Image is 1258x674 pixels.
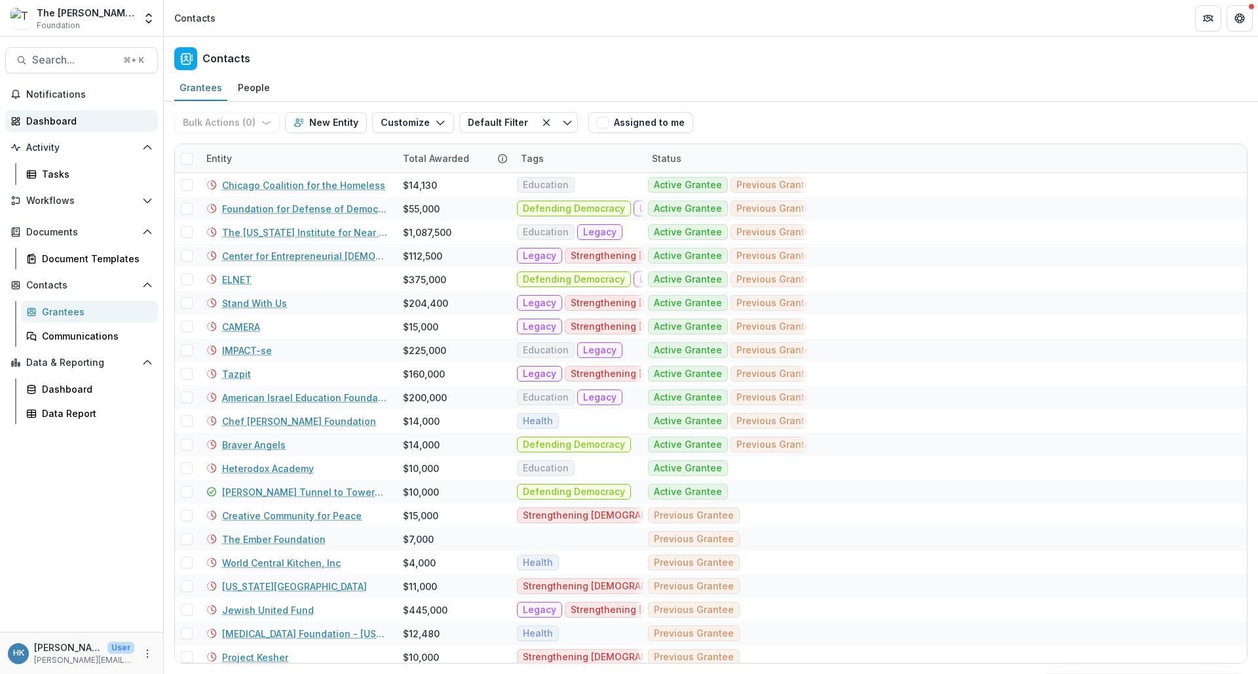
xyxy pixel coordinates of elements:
p: [PERSON_NAME] [34,641,102,654]
span: Previous Grantee [654,581,734,592]
span: Search... [32,54,115,66]
div: $12,480 [403,627,440,641]
span: Active Grantee [654,203,722,214]
div: $15,000 [403,509,438,523]
span: Previous Grantee [736,368,816,380]
span: Education [523,345,569,356]
span: Active Grantee [654,368,722,380]
span: Foundation [37,20,80,31]
span: Active Grantee [654,392,722,403]
span: Active Grantee [654,321,722,332]
a: Data Report [21,403,158,424]
span: Previous Grantee [736,416,816,427]
div: Entity [199,151,240,165]
div: $15,000 [403,320,438,334]
div: $10,000 [403,462,439,475]
div: $204,400 [403,296,448,310]
span: Defending Democracy [523,274,625,285]
span: Strengthening [DEMOGRAPHIC_DATA] Community [523,581,746,592]
span: Education [523,180,569,191]
button: Bulk Actions (0) [174,112,280,133]
span: Health [523,628,553,639]
a: Grantees [174,75,227,101]
button: More [140,646,155,662]
div: ⌘ + K [121,53,147,68]
div: $375,000 [403,273,446,287]
span: Active Grantee [654,345,722,356]
button: Customize [372,112,454,133]
a: IMPACT-se [222,344,272,357]
a: Heterodox Academy [222,462,314,475]
span: Previous Grantee [654,605,734,616]
button: New Entity [285,112,367,133]
span: Documents [26,227,137,238]
a: Document Templates [21,248,158,269]
button: Default Filter [459,112,536,133]
span: Workflows [26,195,137,207]
a: [PERSON_NAME] Tunnel to Towers Foundation [222,485,387,499]
div: Total Awarded [395,144,513,172]
button: Open Workflows [5,190,158,211]
div: $10,000 [403,485,439,499]
span: Contacts [26,280,137,291]
div: Grantees [42,305,147,319]
span: Previous Grantee [736,392,816,403]
span: Active Grantee [654,416,722,427]
div: $10,000 [403,650,439,664]
div: $11,000 [403,580,437,593]
div: $14,000 [403,438,440,452]
a: Braver Angels [222,438,286,452]
span: Active Grantee [654,298,722,309]
button: Open Contacts [5,275,158,296]
a: World Central Kitchen, Inc [222,556,341,570]
span: Active Grantee [654,439,722,450]
div: Data Report [42,406,147,420]
a: CAMERA [222,320,260,334]
div: Status [644,144,808,172]
div: Dashboard [26,114,147,128]
button: Toggle menu [557,112,578,133]
div: Tags [513,144,644,172]
button: Get Help [1227,5,1253,31]
div: $160,000 [403,367,445,381]
div: $55,000 [403,202,440,216]
a: Dashboard [21,378,158,400]
span: Legacy [523,250,556,262]
a: [MEDICAL_DATA] Foundation - [US_STATE] [222,627,387,641]
div: Communications [42,329,147,343]
a: Chef [PERSON_NAME] Foundation [222,414,376,428]
div: $112,500 [403,249,442,263]
span: Legacy [523,368,556,380]
div: $445,000 [403,603,448,617]
a: The Ember Foundation [222,532,326,546]
a: [US_STATE][GEOGRAPHIC_DATA] [222,580,367,593]
span: Previous Grantee [736,321,816,332]
a: Stand With Us [222,296,287,310]
a: ELNET [222,273,252,287]
a: Creative Community for Peace [222,509,362,523]
span: Active Grantee [654,274,722,285]
span: Previous Grantee [654,557,734,568]
nav: breadcrumb [169,9,221,28]
span: Education [523,463,569,474]
a: Dashboard [5,110,158,132]
div: Tags [513,151,552,165]
a: Communications [21,325,158,347]
span: Previous Grantee [736,345,816,356]
a: Chicago Coalition for the Homeless [222,178,385,192]
span: Previous Grantee [736,180,816,191]
a: Center for Entrepreneurial [DEMOGRAPHIC_DATA] Philanthropy [222,249,387,263]
div: Status [644,151,689,165]
span: Defending Democracy [523,439,625,450]
span: Previous Grantee [654,628,734,639]
button: Open entity switcher [140,5,158,31]
p: User [107,642,134,654]
a: Tasks [21,163,158,185]
span: Data & Reporting [26,357,137,368]
span: Strengthening [DEMOGRAPHIC_DATA] Community [571,298,793,309]
span: Defending Democracy [523,203,625,214]
div: $1,087,500 [403,226,451,239]
button: Open Documents [5,222,158,243]
button: Open Data & Reporting [5,352,158,373]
